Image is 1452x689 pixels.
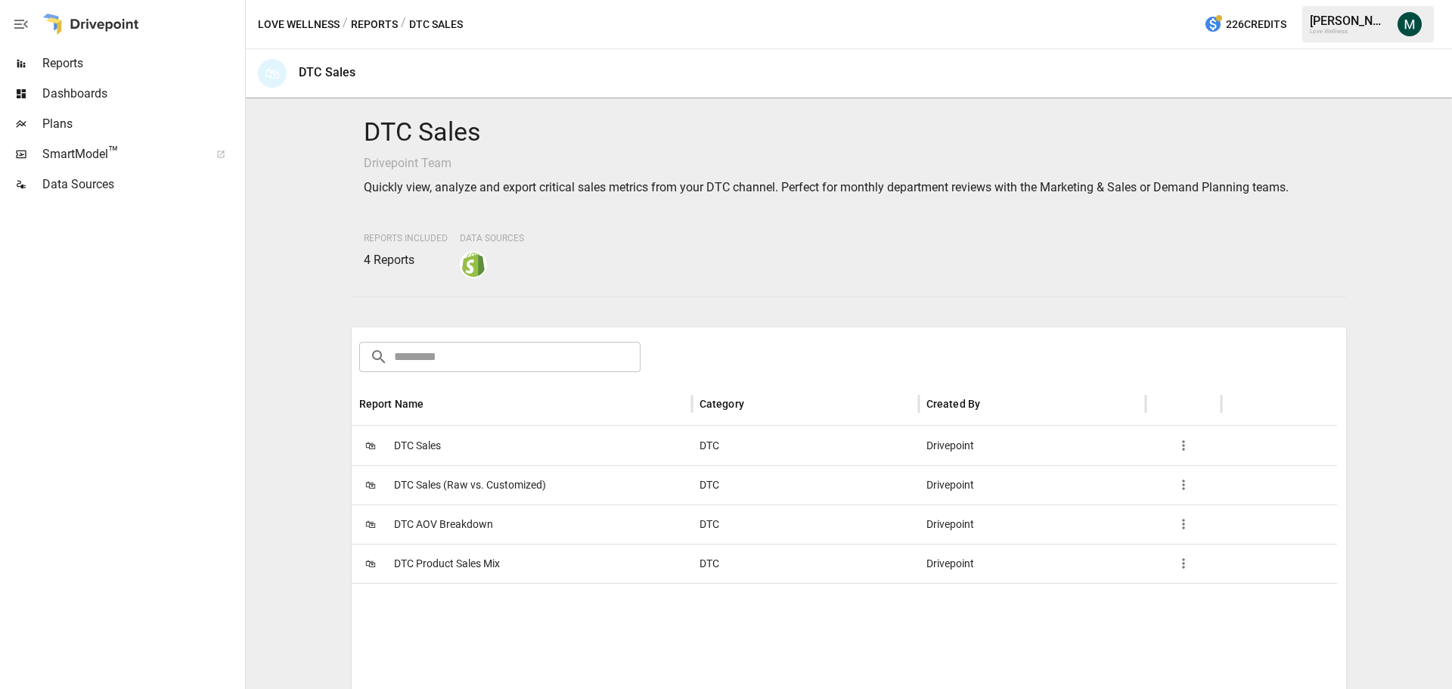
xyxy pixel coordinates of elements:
[919,465,1146,504] div: Drivepoint
[42,145,200,163] span: SmartModel
[692,426,919,465] div: DTC
[108,143,119,162] span: ™
[1388,3,1431,45] button: Michael Cormack
[919,544,1146,583] div: Drivepoint
[359,473,382,496] span: 🛍
[1398,12,1422,36] img: Michael Cormack
[1310,14,1388,28] div: [PERSON_NAME]
[692,544,919,583] div: DTC
[692,465,919,504] div: DTC
[42,54,242,73] span: Reports
[394,427,441,465] span: DTC Sales
[359,513,382,535] span: 🛍
[359,552,382,575] span: 🛍
[299,65,355,79] div: DTC Sales
[1226,15,1286,34] span: 226 Credits
[351,15,398,34] button: Reports
[394,545,500,583] span: DTC Product Sales Mix
[364,233,448,244] span: Reports Included
[364,154,1335,172] p: Drivepoint Team
[919,504,1146,544] div: Drivepoint
[425,393,446,414] button: Sort
[461,253,486,277] img: shopify
[343,15,348,34] div: /
[364,251,448,269] p: 4 Reports
[42,115,242,133] span: Plans
[258,59,287,88] div: 🛍
[700,398,744,410] div: Category
[359,434,382,457] span: 🛍
[692,504,919,544] div: DTC
[42,85,242,103] span: Dashboards
[364,178,1335,197] p: Quickly view, analyze and export critical sales metrics from your DTC channel. Perfect for monthl...
[401,15,406,34] div: /
[394,466,546,504] span: DTC Sales (Raw vs. Customized)
[359,398,424,410] div: Report Name
[42,175,242,194] span: Data Sources
[364,116,1335,148] h4: DTC Sales
[919,426,1146,465] div: Drivepoint
[258,15,340,34] button: Love Wellness
[394,505,493,544] span: DTC AOV Breakdown
[1198,11,1292,39] button: 226Credits
[746,393,767,414] button: Sort
[982,393,1003,414] button: Sort
[1310,28,1388,35] div: Love Wellness
[460,233,524,244] span: Data Sources
[926,398,981,410] div: Created By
